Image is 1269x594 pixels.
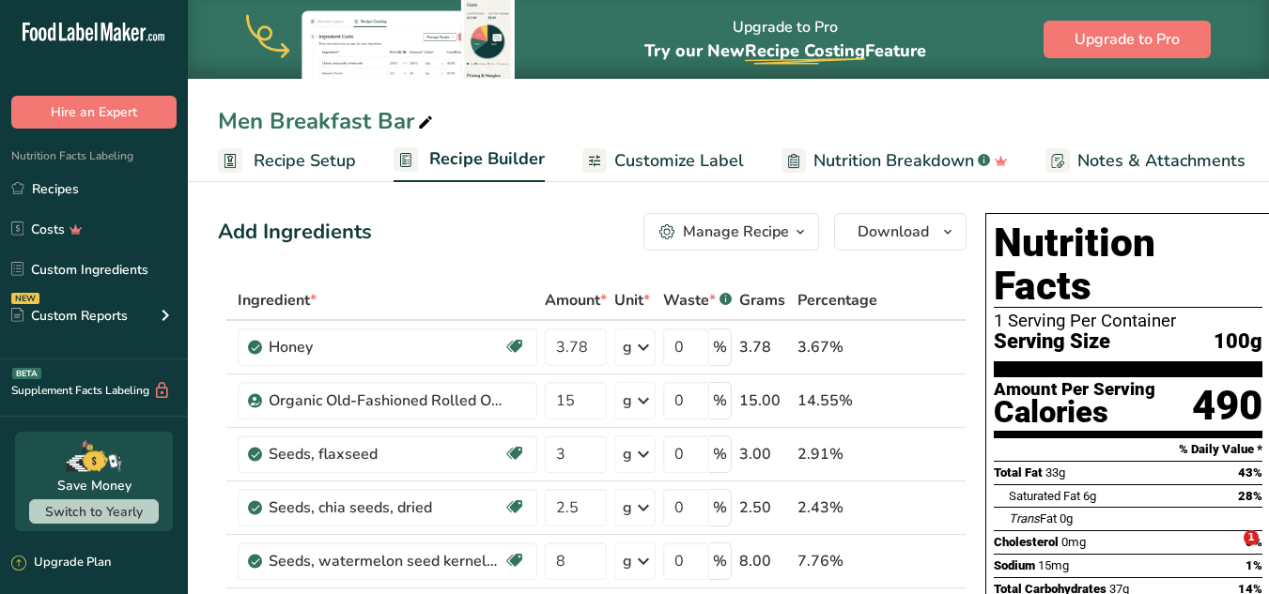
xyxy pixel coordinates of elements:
div: Upgrade Plan [11,554,111,572]
div: Manage Recipe [683,221,789,243]
span: 33g [1045,465,1065,480]
div: 2.43% [797,496,877,519]
span: Fat [1009,511,1057,525]
div: Seeds, chia seeds, dried [269,496,503,519]
div: Organic Old-Fashioned Rolled Oats [269,389,503,412]
button: Upgrade to Pro [1044,21,1211,58]
span: Grams [739,289,785,312]
div: 3.67% [797,336,877,358]
span: 100g [1214,330,1262,354]
div: Seeds, watermelon seed kernels, dried [269,550,503,572]
div: 14.55% [797,389,877,412]
div: BETA [12,368,41,379]
i: Trans [1009,511,1040,525]
span: 28% [1238,489,1262,503]
div: Add Ingredients [218,217,372,248]
span: 0mg [1061,535,1086,549]
span: 0g [1060,511,1073,525]
span: Saturated Fat [1009,489,1080,503]
span: Total Fat [994,465,1043,480]
span: Recipe Setup [254,148,356,174]
span: Unit [614,289,650,312]
div: Custom Reports [11,306,128,326]
div: g [623,496,632,519]
div: Save Money [57,476,132,495]
div: Upgrade to Pro [644,1,926,79]
span: 1 [1244,530,1259,545]
iframe: Intercom live chat [1205,530,1250,575]
div: Honey [269,336,503,358]
div: 15.00 [739,389,790,412]
div: 7.76% [797,550,877,572]
div: g [623,336,632,358]
span: Recipe Builder [429,146,545,172]
h1: Nutrition Facts [994,221,1262,308]
a: Nutrition Breakdown [782,140,1008,182]
span: Ingredient [238,289,317,312]
a: Recipe Setup [218,140,356,182]
span: 43% [1238,465,1262,480]
button: Switch to Yearly [29,499,159,524]
span: Cholesterol [994,535,1059,549]
span: Switch to Yearly [45,503,143,521]
div: 8.00 [739,550,790,572]
span: Amount [545,289,607,312]
a: Recipe Builder [394,138,545,183]
span: Download [858,221,929,243]
a: Notes & Attachments [1045,140,1246,182]
button: Manage Recipe [643,213,819,251]
div: g [623,550,632,572]
span: 6g [1083,489,1096,503]
div: Calories [994,399,1155,426]
span: Sodium [994,558,1035,572]
span: Try our New Feature [644,39,926,62]
span: Upgrade to Pro [1075,28,1180,51]
span: Nutrition Breakdown [813,148,974,174]
span: Serving Size [994,330,1110,354]
div: g [623,389,632,412]
div: Men Breakfast Bar [218,104,437,138]
span: 15mg [1038,558,1069,572]
span: 1% [1246,558,1262,572]
div: 3.00 [739,443,790,465]
button: Hire an Expert [11,96,177,129]
section: % Daily Value * [994,438,1262,461]
div: 490 [1192,381,1262,431]
div: NEW [11,293,39,304]
span: Notes & Attachments [1077,148,1246,174]
span: Percentage [797,289,877,312]
div: Amount Per Serving [994,381,1155,399]
div: 2.50 [739,496,790,519]
span: Customize Label [614,148,744,174]
div: 3.78 [739,336,790,358]
span: Recipe Costing [745,39,865,62]
div: 1 Serving Per Container [994,312,1262,330]
button: Download [834,213,967,251]
div: 2.91% [797,443,877,465]
div: Seeds, flaxseed [269,443,503,465]
div: g [623,443,632,465]
div: Waste [663,289,732,312]
a: Customize Label [582,140,744,182]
